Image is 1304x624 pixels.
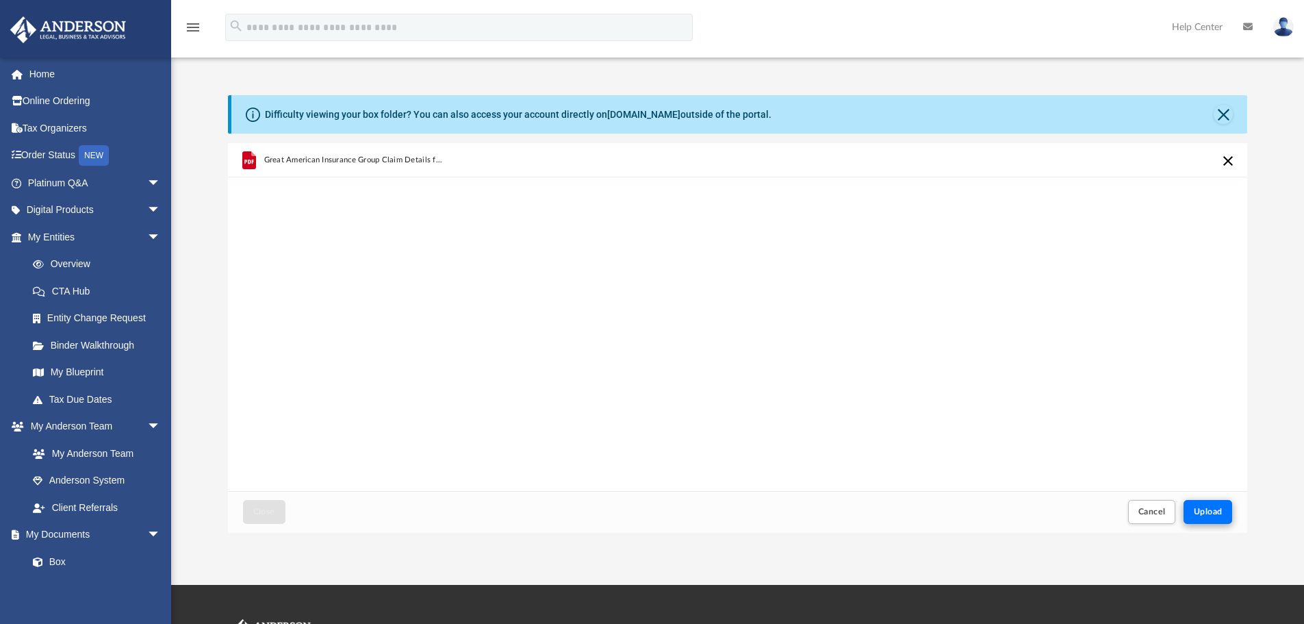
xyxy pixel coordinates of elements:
i: search [229,18,244,34]
a: My Entitiesarrow_drop_down [10,223,181,251]
a: Home [10,60,181,88]
a: My Blueprint [19,359,175,386]
a: My Anderson Teamarrow_drop_down [10,413,175,440]
a: Overview [19,251,181,278]
span: arrow_drop_down [147,521,175,549]
a: My Anderson Team [19,440,168,467]
a: Box [19,548,168,575]
a: Meeting Minutes [19,575,175,603]
button: Close [243,500,285,524]
a: Order StatusNEW [10,142,181,170]
a: Online Ordering [10,88,181,115]
img: Anderson Advisors Platinum Portal [6,16,130,43]
a: Anderson System [19,467,175,495]
button: Close [1214,105,1233,124]
span: arrow_drop_down [147,413,175,441]
span: Upload [1194,508,1223,516]
div: grid [228,143,1248,491]
a: Platinum Q&Aarrow_drop_down [10,169,181,197]
a: Entity Change Request [19,305,181,332]
a: CTA Hub [19,277,181,305]
a: Tax Due Dates [19,386,181,413]
button: Upload [1184,500,1233,524]
button: Cancel [1128,500,1176,524]
a: My Documentsarrow_drop_down [10,521,175,549]
a: Digital Productsarrow_drop_down [10,197,181,224]
button: Cancel this upload [1220,153,1236,169]
div: Difficulty viewing your box folder? You can also access your account directly on outside of the p... [265,108,771,122]
a: menu [185,26,201,36]
a: Binder Walkthrough [19,332,181,359]
a: [DOMAIN_NAME] [607,109,680,120]
a: Tax Organizers [10,114,181,142]
span: Great American Insurance Group Claim Details for 2024.pdf [264,155,444,164]
img: User Pic [1273,17,1294,37]
span: Cancel [1138,508,1166,516]
div: NEW [79,145,109,166]
span: arrow_drop_down [147,197,175,225]
span: Close [253,508,275,516]
span: arrow_drop_down [147,169,175,197]
a: Client Referrals [19,494,175,521]
div: Upload [228,143,1248,533]
span: arrow_drop_down [147,223,175,251]
i: menu [185,19,201,36]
